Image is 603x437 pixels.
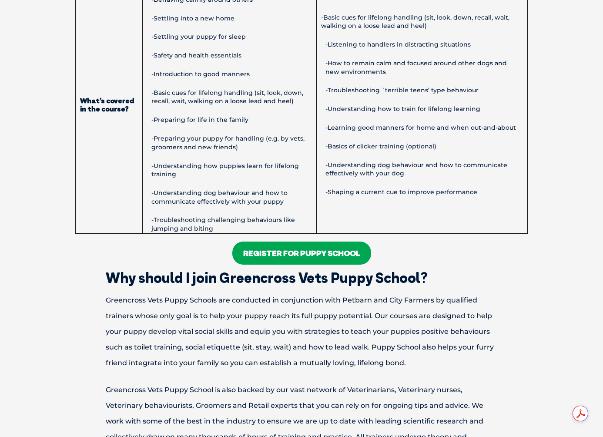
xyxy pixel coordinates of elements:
[75,271,528,285] h2: Why should I join Greencross Vets Puppy School?
[80,97,138,113] strong: What’s covered in the course?
[147,89,312,106] p: -Basic cues for lifelong handling (sit, look, down, recall, wait, walking on a loose lead and heel)
[321,142,523,151] p: -Basics of clicker training (optional)
[147,189,312,206] p: -Understanding dog behaviour and how to communicate effectively with your puppy
[586,40,595,48] button: Search
[147,14,312,23] p: -Settling into a new home
[147,162,312,179] p: -Understanding how puppies learn for lifelong training
[147,116,312,124] p: -Preparing for life in the family
[321,161,523,178] p: -Understanding dog behaviour and how to communicate effectively with your dog
[147,70,312,79] p: -Introduction to good manners
[147,33,312,41] p: -Settling your puppy for sleep
[147,134,312,151] p: -Preparing your puppy for handling (e.g. by vets, groomers and new friends)
[147,51,312,60] p: -Safety and health essentials
[321,86,523,95] p: -Troubleshooting `terrible teens’ type behaviour
[232,242,371,265] a: Register For Puppy School
[321,105,523,114] p: -Understanding how to train for lifelong learning
[75,292,528,371] p: Greencross Vets Puppy Schools are conducted in conjunction with Petbarn and City Farmers by quali...
[321,59,523,76] p: -How to remain calm and focused around other dogs and new environments
[321,40,523,49] p: -Listening to handlers in distracting situations
[147,216,312,233] p: -Troubleshooting challenging behaviours like jumping and biting
[321,188,523,197] p: -Shaping a current cue to improve performance
[321,124,523,132] p: -Learning good manners for home and when out-and-about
